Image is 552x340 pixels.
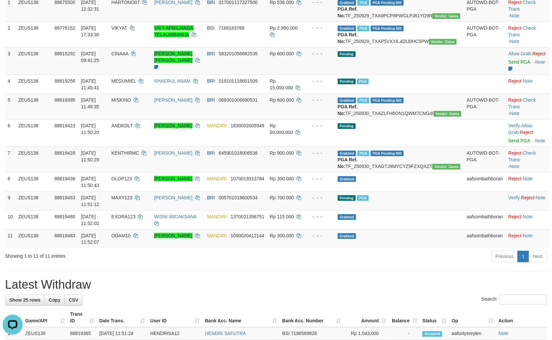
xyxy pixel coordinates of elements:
span: KENTHIRMC [112,150,139,156]
td: ZEUS138 [16,172,52,191]
span: MANDIRI [207,176,227,181]
a: [PERSON_NAME] [154,123,193,128]
span: [DATE] 09:41:25 [81,51,99,63]
a: Send PGA [508,138,530,143]
span: Copy 068301006680531 to clipboard [219,97,258,103]
a: Allow Grab [508,51,531,56]
span: Grabbed [338,98,356,103]
span: Rp 300.000 [270,176,294,181]
span: Rp 600.000 [270,51,294,56]
span: Rp 300.000 [270,233,294,238]
th: Op: activate to sort column ascending [449,308,496,327]
span: Pending [338,195,356,201]
span: Marked by aafsolysreylen [357,79,369,84]
span: BRI [207,97,215,103]
td: AUTOWD-BOT-PGA [464,147,506,172]
span: Marked by aafsolysreylen [357,195,369,201]
span: ANDKDLT [112,123,133,128]
span: MANDIRI [207,233,227,238]
span: PGA Pending [371,98,404,103]
span: · [508,51,532,56]
span: 88819438 [55,176,75,181]
th: Status: activate to sort column ascending [420,308,449,327]
div: - - - [307,122,332,129]
a: Note [510,111,520,116]
span: BRI [207,150,215,156]
div: - - - [307,25,332,31]
td: aafsombathboran [464,210,506,229]
a: Check Trans [508,150,536,162]
span: Marked by aafchomsokheang [357,26,369,31]
button: Open LiveChat chat widget [3,3,23,23]
td: ZEUS138 [16,210,52,229]
td: 10 [5,210,16,229]
span: Grabbed [338,233,356,239]
div: - - - [307,213,332,220]
a: [PERSON_NAME] [154,195,193,200]
th: ID: activate to sort column descending [5,308,23,327]
span: MISKINO [112,97,131,103]
td: · · [506,191,550,210]
span: MANDIRI [207,123,227,128]
span: EXORA123 [112,214,136,219]
a: Reject [521,195,535,200]
a: Note [523,176,533,181]
span: Grabbed [338,176,356,182]
a: Verify [508,195,520,200]
td: - [389,327,420,340]
div: - - - [307,50,332,57]
td: AUTOWD-BOT-PGA [464,94,506,119]
a: Note [535,59,545,65]
a: Reject [508,176,522,181]
span: 88819453 [55,195,75,200]
span: Pending [338,51,356,57]
a: Note [523,233,533,238]
td: [DATE] 11:51:24 [97,327,148,340]
td: HENDRISA12 [148,327,202,340]
td: 3 [5,47,16,75]
span: Marked by aafsolysreylen [357,98,369,103]
span: BSI [282,331,290,336]
span: CINAAA [112,51,129,56]
span: Vendor URL: https://trx31.1velocity.biz [432,13,460,19]
td: · · [506,119,550,147]
td: 5 [5,94,16,119]
span: 88819423 [55,123,75,128]
span: Copy 019101118601509 to clipboard [219,78,258,84]
span: VIKYAT [112,25,127,31]
span: [DATE] 11:49:35 [81,97,99,109]
a: Reject [508,233,522,238]
span: MEGUMIEL [112,78,136,84]
th: User ID: activate to sort column ascending [148,308,202,327]
a: Reject [508,150,522,156]
span: Rp 115.000 [270,214,294,219]
b: PGA Ref. No: [338,32,358,44]
span: 88819480 [55,214,75,219]
span: BRI [207,51,215,56]
span: PGA Pending [371,151,404,156]
a: Note [510,164,520,169]
a: Note [510,39,520,44]
td: 88819365 [68,327,97,340]
a: Note [536,195,546,200]
span: 88819256 [55,78,75,84]
td: · [506,172,550,191]
div: Showing 1 to 11 of 11 entries [5,250,225,260]
span: BSI [207,25,215,31]
span: [DATE] 11:50:29 [81,150,99,162]
a: Previous [491,251,518,262]
a: CSV [64,295,83,306]
a: WISNI WICAKSANA [154,214,197,219]
b: PGA Ref. No: [338,104,358,116]
td: TF_250929_TXAP5VXXIL4DIJ0HC5PW [335,22,464,47]
span: PGA Pending [371,26,404,31]
td: ZEUS138 [16,191,52,210]
span: Copy 7186589828 to clipboard [291,331,317,336]
a: [PERSON_NAME] [PERSON_NAME] [154,51,193,63]
span: [DATE] 17:33:30 [81,25,99,37]
td: · [506,75,550,94]
th: Amount: activate to sort column ascending [343,308,389,327]
span: Vendor URL: https://trx31.1velocity.biz [434,111,462,117]
a: [PERSON_NAME] [154,233,193,238]
td: ZEUS138 [23,327,68,340]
